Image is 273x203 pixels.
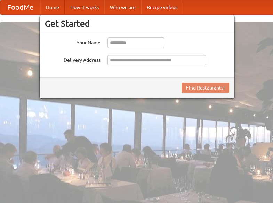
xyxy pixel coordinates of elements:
[40,0,65,14] a: Home
[65,0,104,14] a: How it works
[45,37,101,46] label: Your Name
[45,18,229,29] h3: Get Started
[45,55,101,64] label: Delivery Address
[104,0,141,14] a: Who we are
[141,0,183,14] a: Recipe videos
[182,83,229,93] button: Find Restaurants!
[0,0,40,14] a: FoodMe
